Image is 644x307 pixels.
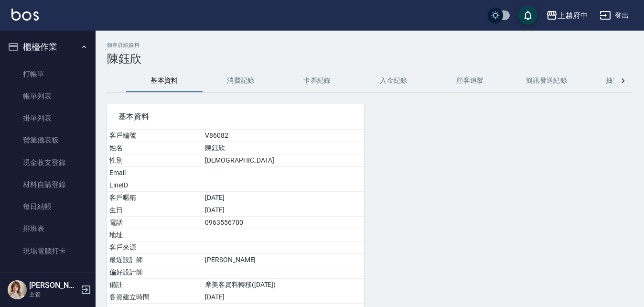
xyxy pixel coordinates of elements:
[4,63,92,85] a: 打帳單
[518,6,537,25] button: save
[107,179,203,192] td: LineID
[107,52,633,66] h3: 陳鈺欣
[4,196,92,218] a: 每日結帳
[29,290,78,299] p: 主管
[107,154,203,167] td: 性別
[4,129,92,151] a: 營業儀表板
[558,10,588,22] div: 上越府中
[107,217,203,229] td: 電話
[279,69,355,92] button: 卡券紀錄
[107,279,203,291] td: 備註
[203,291,364,304] td: [DATE]
[4,107,92,129] a: 掛單列表
[4,240,92,262] a: 現場電腦打卡
[107,229,203,241] td: 地址
[203,69,279,92] button: 消費記錄
[203,130,364,142] td: V86082
[29,281,78,290] h5: [PERSON_NAME]
[126,69,203,92] button: 基本資料
[118,112,353,121] span: 基本資料
[203,192,364,204] td: [DATE]
[4,266,92,291] button: 預約管理
[107,204,203,217] td: 生日
[107,42,633,48] h2: 顧客詳細資料
[203,142,364,154] td: 陳鈺欣
[508,69,585,92] button: 簡訊發送紀錄
[542,6,592,25] button: 上越府中
[203,204,364,217] td: [DATE]
[107,192,203,204] td: 客戶暱稱
[107,142,203,154] td: 姓名
[596,7,633,24] button: 登出
[107,291,203,304] td: 客資建立時間
[107,167,203,179] td: Email
[203,154,364,167] td: [DEMOGRAPHIC_DATA]
[8,280,27,299] img: Person
[203,254,364,266] td: [PERSON_NAME]
[4,85,92,107] a: 帳單列表
[107,254,203,266] td: 最近設計師
[11,9,39,21] img: Logo
[107,266,203,279] td: 偏好設計師
[203,279,364,291] td: 摩美客資料轉移([DATE])
[107,130,203,142] td: 客戶編號
[4,174,92,196] a: 材料自購登錄
[4,218,92,240] a: 排班表
[4,34,92,59] button: 櫃檯作業
[4,152,92,174] a: 現金收支登錄
[107,241,203,254] td: 客戶來源
[203,217,364,229] td: 0963556700
[432,69,508,92] button: 顧客追蹤
[355,69,432,92] button: 入金紀錄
